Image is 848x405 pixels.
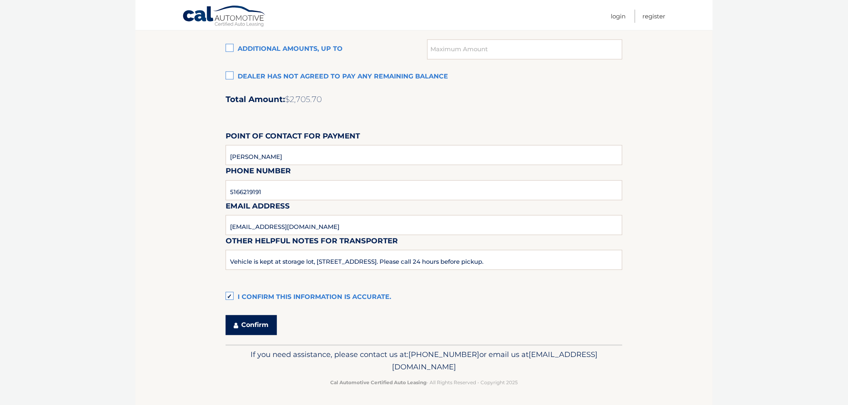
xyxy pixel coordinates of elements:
label: Email Address [226,200,290,215]
label: Dealer has not agreed to pay any remaining balance [226,69,622,85]
label: Point of Contact for Payment [226,130,360,145]
a: Cal Automotive [182,5,267,28]
label: Additional amounts, up to [226,42,427,58]
p: If you need assistance, please contact us at: or email us at [231,349,617,374]
label: I confirm this information is accurate. [226,290,622,306]
input: Maximum Amount [427,40,622,60]
p: - All Rights Reserved - Copyright 2025 [231,379,617,387]
a: Register [643,10,666,23]
span: [PHONE_NUMBER] [408,350,479,359]
button: Confirm [226,315,277,335]
strong: Cal Automotive Certified Auto Leasing [330,380,426,386]
label: Other helpful notes for transporter [226,235,398,250]
a: Login [611,10,626,23]
h2: Total Amount: [226,95,622,105]
span: $2,705.70 [285,95,322,104]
